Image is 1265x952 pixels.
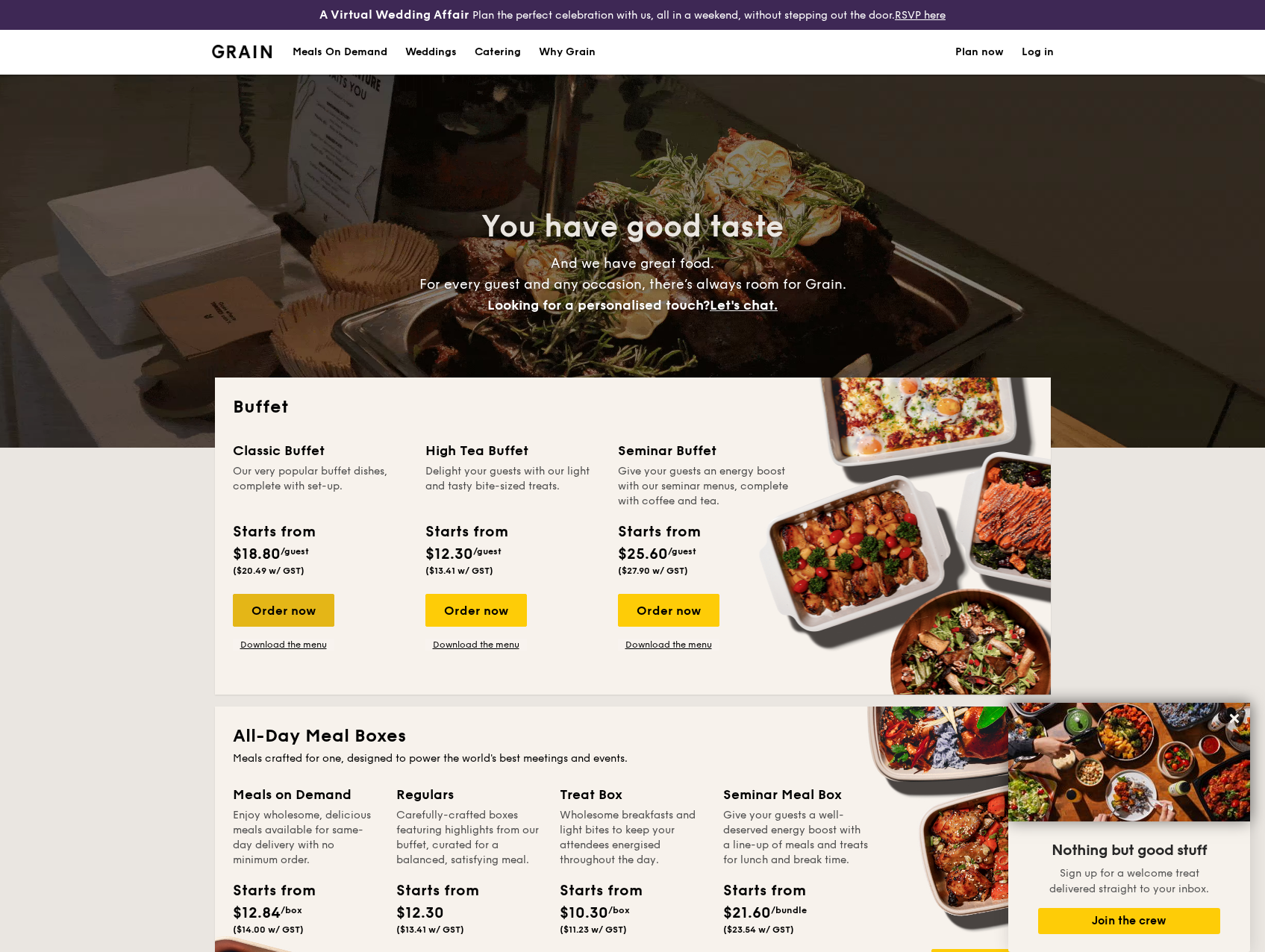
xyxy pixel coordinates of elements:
[1052,842,1207,859] span: Nothing but good stuff
[1038,908,1220,934] button: Join the crew
[212,45,272,58] img: Grain
[233,545,281,563] span: $18.80
[539,30,596,75] div: Why Grain
[425,440,600,461] div: High Tea Buffet
[560,924,627,935] span: ($11.23 w/ GST)
[293,30,387,75] div: Meals On Demand
[1222,707,1246,730] button: Close
[618,594,719,627] div: Order now
[281,905,302,915] span: /box
[1022,30,1054,75] a: Log in
[396,808,542,868] div: Carefully-crafted boxes featuring highlights from our buffet, curated for a balanced, satisfying ...
[618,639,719,651] a: Download the menu
[233,924,304,935] span: ($14.00 w/ GST)
[475,30,521,75] h1: Catering
[233,521,314,543] div: Starts from
[211,6,1055,24] div: Plan the perfect celebration with us, all in a weekend, without stepping out the door.
[473,546,502,557] span: /guest
[396,784,542,805] div: Regulars
[955,30,1004,75] a: Plan now
[425,639,527,651] a: Download the menu
[895,9,946,22] a: RSVP here
[233,724,1033,748] h2: All-Day Meal Boxes
[618,464,793,509] div: Give your guests an energy boost with our seminar menus, complete with coffee and tea.
[425,566,493,576] span: ($13.41 w/ GST)
[1049,867,1209,895] span: Sign up for a welcome treat delivered straight to your inbox.
[233,464,407,509] div: Our very popular buffet dishes, complete with set-up.
[425,521,507,543] div: Starts from
[284,30,396,75] a: Meals On Demand
[425,545,473,563] span: $12.30
[425,464,600,509] div: Delight your guests with our light and tasty bite-sized treats.
[530,30,605,75] a: Why Grain
[319,6,469,24] h4: A Virtual Wedding Affair
[560,808,705,868] div: Wholesome breakfasts and light bites to keep your attendees energised throughout the day.
[710,297,778,313] span: Let's chat.
[618,440,793,461] div: Seminar Buffet
[668,546,696,557] span: /guest
[233,784,378,805] div: Meals on Demand
[487,297,710,313] span: Looking for a personalised touch?
[481,209,784,245] span: You have good taste
[723,784,869,805] div: Seminar Meal Box
[233,808,378,868] div: Enjoy wholesome, delicious meals available for same-day delivery with no minimum order.
[396,924,464,935] span: ($13.41 w/ GST)
[212,45,272,58] a: Logotype
[396,880,463,902] div: Starts from
[618,545,668,563] span: $25.60
[723,880,790,902] div: Starts from
[618,521,699,543] div: Starts from
[233,566,304,576] span: ($20.49 w/ GST)
[618,566,688,576] span: ($27.90 w/ GST)
[560,784,705,805] div: Treat Box
[233,904,281,922] span: $12.84
[723,808,869,868] div: Give your guests a well-deserved energy boost with a line-up of meals and treats for lunch and br...
[723,924,794,935] span: ($23.54 w/ GST)
[425,594,527,627] div: Order now
[233,594,334,627] div: Order now
[281,546,309,557] span: /guest
[419,255,846,313] span: And we have great food. For every guest and any occasion, there’s always room for Grain.
[405,30,457,75] div: Weddings
[233,395,1033,419] h2: Buffet
[1008,703,1250,821] img: DSC07876-Edit02-Large.jpeg
[233,880,300,902] div: Starts from
[233,440,407,461] div: Classic Buffet
[560,904,608,922] span: $10.30
[723,904,771,922] span: $21.60
[466,30,530,75] a: Catering
[560,880,627,902] div: Starts from
[771,905,807,915] span: /bundle
[233,751,1033,766] div: Meals crafted for one, designed to power the world's best meetings and events.
[608,905,630,915] span: /box
[396,30,466,75] a: Weddings
[396,904,444,922] span: $12.30
[233,639,334,651] a: Download the menu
